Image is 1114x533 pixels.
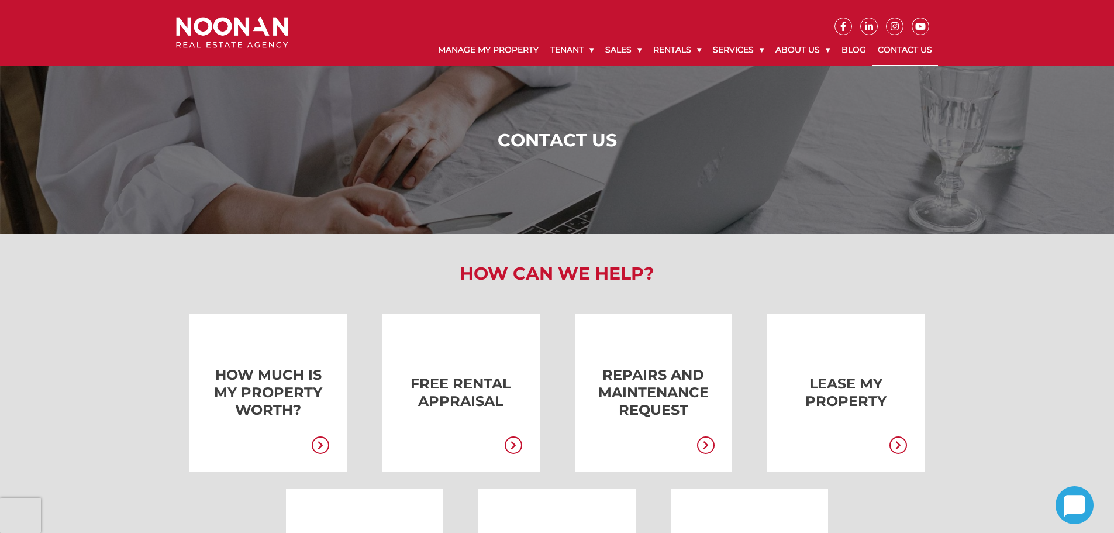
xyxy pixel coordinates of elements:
[432,35,544,65] a: Manage My Property
[872,35,938,66] a: Contact Us
[707,35,770,65] a: Services
[836,35,872,65] a: Blog
[770,35,836,65] a: About Us
[544,35,599,65] a: Tenant
[176,17,288,48] img: Noonan Real Estate Agency
[167,263,947,284] h2: How Can We Help?
[179,130,935,151] h1: Contact Us
[647,35,707,65] a: Rentals
[599,35,647,65] a: Sales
